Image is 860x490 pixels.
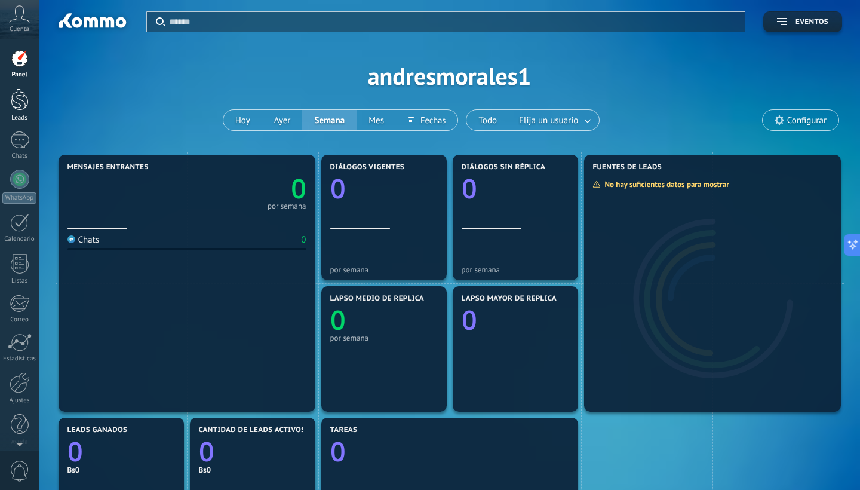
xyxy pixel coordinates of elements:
[763,11,842,32] button: Eventos
[2,397,37,405] div: Ajustes
[10,26,29,33] span: Cuenta
[330,295,425,303] span: Lapso medio de réplica
[291,170,306,207] text: 0
[2,277,37,285] div: Listas
[67,163,149,171] span: Mensajes entrantes
[462,163,546,171] span: Diálogos sin réplica
[330,302,346,338] text: 0
[2,114,37,122] div: Leads
[2,316,37,324] div: Correo
[301,234,306,246] div: 0
[2,192,36,204] div: WhatsApp
[199,426,306,434] span: Cantidad de leads activos
[330,170,346,207] text: 0
[517,112,580,128] span: Elija un usuario
[67,465,175,475] div: Bs0
[67,433,83,470] text: 0
[330,265,438,274] div: por semana
[787,115,827,125] span: Configurar
[330,163,405,171] span: Diálogos vigentes
[2,71,37,79] div: Panel
[2,355,37,363] div: Estadísticas
[330,426,358,434] span: Tareas
[462,295,557,303] span: Lapso mayor de réplica
[509,110,599,130] button: Elija un usuario
[396,110,457,130] button: Fechas
[268,203,306,209] div: por semana
[199,433,214,470] text: 0
[330,333,438,342] div: por semana
[462,265,569,274] div: por semana
[330,433,346,470] text: 0
[593,163,662,171] span: Fuentes de leads
[67,433,175,470] a: 0
[357,110,396,130] button: Mes
[302,110,357,130] button: Semana
[67,426,128,434] span: Leads ganados
[2,152,37,160] div: Chats
[2,235,37,243] div: Calendario
[187,170,306,207] a: 0
[199,433,306,470] a: 0
[330,433,569,470] a: 0
[67,235,75,243] img: Chats
[592,179,738,189] div: No hay suficientes datos para mostrar
[462,302,477,338] text: 0
[199,465,306,475] div: Bs0
[795,18,828,26] span: Eventos
[462,170,477,207] text: 0
[223,110,262,130] button: Hoy
[466,110,509,130] button: Todo
[262,110,303,130] button: Ayer
[67,234,100,246] div: Chats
